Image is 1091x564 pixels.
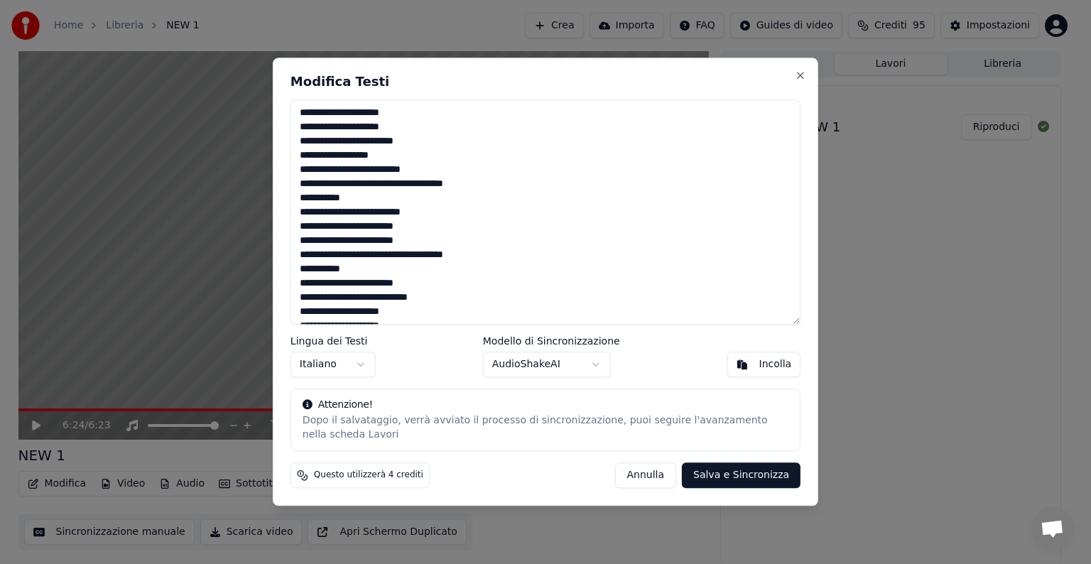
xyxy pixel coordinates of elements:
[759,358,792,372] div: Incolla
[682,463,800,489] button: Salva e Sincronizza
[303,398,788,413] div: Attenzione!
[314,470,423,482] span: Questo utilizzerà 4 crediti
[614,463,676,489] button: Annulla
[291,337,376,347] label: Lingua dei Testi
[291,75,800,88] h2: Modifica Testi
[727,352,801,378] button: Incolla
[483,337,620,347] label: Modello di Sincronizzazione
[303,414,788,443] div: Dopo il salvataggio, verrà avviato il processo di sincronizzazione, puoi seguire l'avanzamento ne...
